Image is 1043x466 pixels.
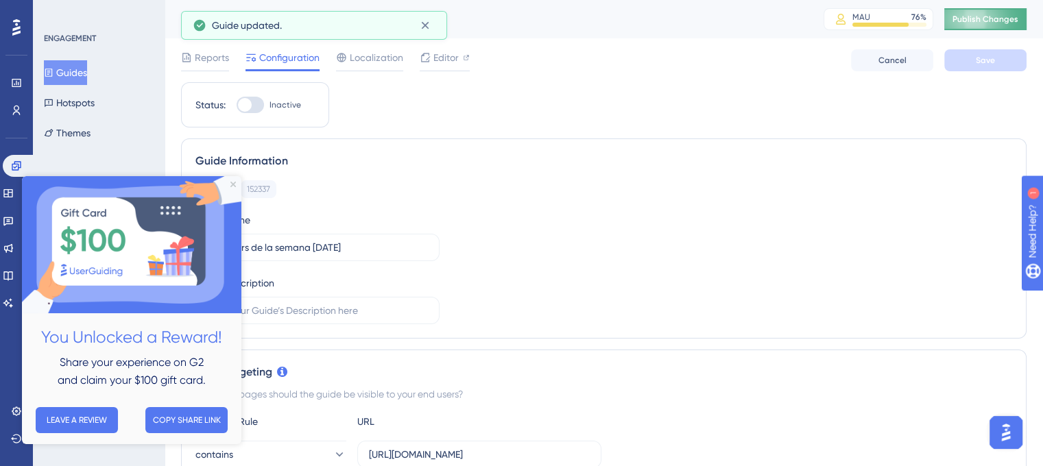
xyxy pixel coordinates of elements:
button: COPY SHARE LINK [123,231,206,257]
h2: You Unlocked a Reward! [11,148,208,175]
span: Need Help? [32,3,86,20]
input: Type your Guide’s Description here [207,303,428,318]
div: Page Targeting [195,364,1012,380]
div: Guide Information [195,153,1012,169]
div: Choose A Rule [195,413,346,430]
input: Type your Guide’s Name here [207,240,428,255]
div: Webinars de la semana [DATE] [181,10,789,29]
button: Guides [44,60,87,85]
span: Share your experience on G2 [38,180,182,193]
span: Publish Changes [952,14,1018,25]
div: URL [357,413,508,430]
div: 1 [95,7,99,18]
div: ENGAGEMENT [44,33,96,44]
div: 152337 [247,184,270,195]
iframe: UserGuiding AI Assistant Launcher [985,412,1027,453]
button: LEAVE A REVIEW [14,231,96,257]
div: Status: [195,97,226,113]
button: Themes [44,121,91,145]
span: Configuration [259,49,320,66]
button: Save [944,49,1027,71]
div: 76 % [911,12,926,23]
span: Guide updated. [212,17,282,34]
span: Cancel [878,55,907,66]
button: Publish Changes [944,8,1027,30]
input: yourwebsite.com/path [369,447,590,462]
div: Close Preview [208,5,214,11]
span: Reports [195,49,229,66]
span: Localization [350,49,403,66]
span: Inactive [269,99,301,110]
div: On which pages should the guide be visible to your end users? [195,386,1012,402]
span: contains [195,446,233,463]
div: MAU [852,12,870,23]
span: Editor [433,49,459,66]
button: Cancel [851,49,933,71]
span: Save [976,55,995,66]
button: Hotspots [44,90,95,115]
span: and claim your $100 gift card. [36,197,184,210]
